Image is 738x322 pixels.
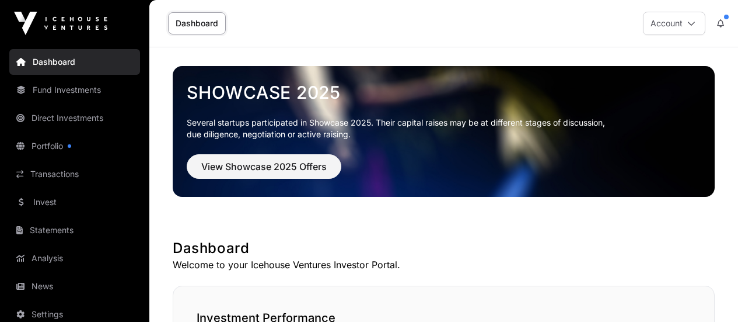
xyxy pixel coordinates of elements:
[187,166,341,178] a: View Showcase 2025 Offers
[643,12,705,35] button: Account
[9,273,140,299] a: News
[9,161,140,187] a: Transactions
[9,105,140,131] a: Direct Investments
[9,245,140,271] a: Analysis
[173,66,715,197] img: Showcase 2025
[9,133,140,159] a: Portfolio
[9,49,140,75] a: Dashboard
[187,154,341,179] button: View Showcase 2025 Offers
[9,217,140,243] a: Statements
[14,12,107,35] img: Icehouse Ventures Logo
[201,160,327,174] span: View Showcase 2025 Offers
[9,77,140,103] a: Fund Investments
[168,12,226,34] a: Dashboard
[187,82,701,103] a: Showcase 2025
[187,117,701,140] p: Several startups participated in Showcase 2025. Their capital raises may be at different stages o...
[173,258,715,272] p: Welcome to your Icehouse Ventures Investor Portal.
[173,239,715,258] h1: Dashboard
[9,189,140,215] a: Invest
